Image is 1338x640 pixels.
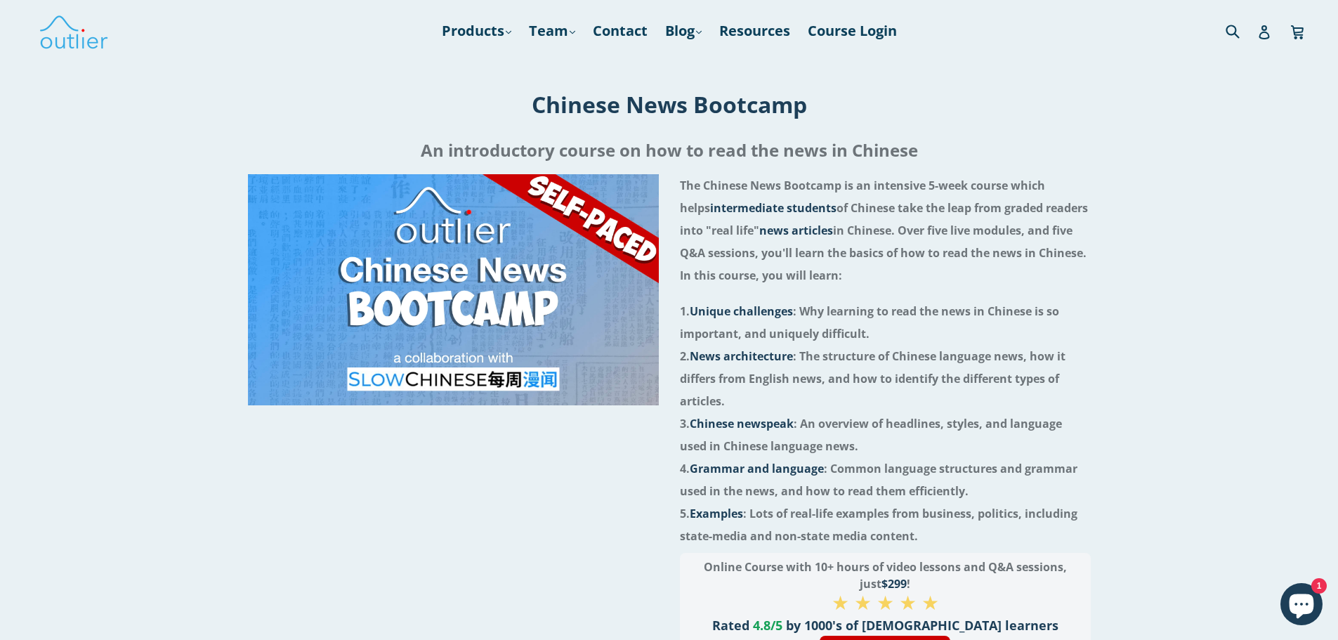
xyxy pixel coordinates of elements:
[1276,583,1327,629] inbox-online-store-chat: Shopify online store chat
[712,18,797,44] a: Resources
[39,11,109,51] img: Outlier Linguistics
[881,576,907,592] span: $299
[690,348,793,364] span: News architecture
[832,589,939,615] span: ★ ★ ★ ★ ★
[680,348,1065,409] span: 2. : The structure of Chinese language news, how it differs from English news, and how to identif...
[907,576,910,592] span: !
[801,18,904,44] a: Course Login
[586,18,655,44] a: Contact
[522,18,582,44] a: Team
[680,303,1059,341] span: 1. : Why learning to read the news in Chinese is so important, and uniquely difficult.
[680,178,1088,261] span: The Chinese News Bootcamp is an intensive 5-week course which helps of Chinese take the leap from...
[680,268,842,283] span: In this course, you will learn:
[690,416,794,431] span: Chinese newspeak
[704,559,1067,592] span: Online Course with 10+ hours of video lessons and Q&A sessions, just
[658,18,709,44] a: Blog
[759,223,833,238] span: news articles
[690,506,743,521] span: Examples
[710,200,837,216] span: intermediate students
[11,133,1327,167] h2: An introductory course on how to read the news in Chinese
[680,506,1077,544] span: 5. : Lots of real-life examples from business, politics, including state-media and non-state medi...
[680,416,1062,454] span: 3. : An overview of headlines, styles, and language used in Chinese language news.
[435,18,518,44] a: Products
[11,89,1327,119] h1: Chinese News Bootcamp
[1222,16,1261,45] input: Search
[786,617,1058,634] span: by 1000's of [DEMOGRAPHIC_DATA] learners
[753,617,782,634] span: 4.8/5
[690,461,824,476] span: Grammar and language
[680,461,1077,499] span: 4. : Common language structures and grammar used in the news, and how to read them efficiently.
[712,617,749,634] span: Rated
[690,303,793,319] span: Unique challenges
